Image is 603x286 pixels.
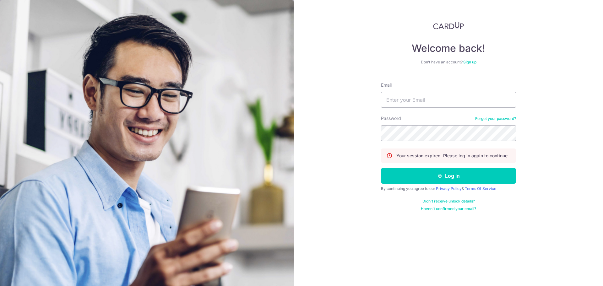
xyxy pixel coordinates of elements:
a: Privacy Policy [436,186,462,191]
a: Haven't confirmed your email? [421,206,476,211]
a: Forgot your password? [475,116,516,121]
a: Terms Of Service [465,186,496,191]
p: Your session expired. Please log in again to continue. [396,153,509,159]
label: Password [381,115,401,121]
input: Enter your Email [381,92,516,108]
div: By continuing you agree to our & [381,186,516,191]
img: CardUp Logo [433,22,464,30]
a: Didn't receive unlock details? [422,199,475,204]
a: Sign up [463,60,476,64]
h4: Welcome back! [381,42,516,55]
button: Log in [381,168,516,184]
div: Don’t have an account? [381,60,516,65]
label: Email [381,82,392,88]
